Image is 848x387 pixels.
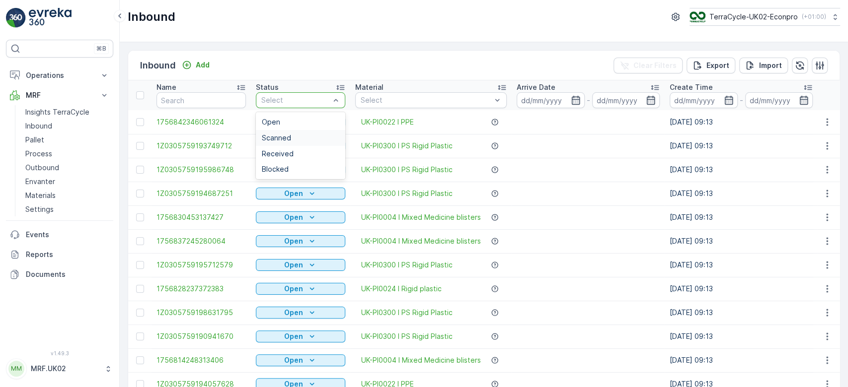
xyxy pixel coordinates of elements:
p: Open [284,308,303,318]
p: Select [361,95,491,105]
span: UK-PI0024 I Rigid plastic [361,284,442,294]
span: v 1.49.3 [6,350,113,356]
input: dd/mm/yyyy [592,92,660,108]
a: Outbound [21,161,113,175]
div: Toggle Row Selected [136,285,144,293]
button: Import [739,58,788,73]
span: UK-PI0004 I Mixed Medicine blisters [361,355,481,365]
div: Toggle Row Selected [136,190,144,197]
button: Open [256,283,345,295]
span: 1Z0305759195712579 [156,260,246,270]
button: Operations [6,65,113,85]
td: [DATE] 09:13 [665,277,818,301]
div: MM [8,361,24,377]
p: Open [284,212,303,222]
a: UK-PI0004 I Mixed Medicine blisters [361,236,481,246]
span: UK-PI0300 I PS Rigid Plastic [361,260,453,270]
a: UK-PI0004 I Mixed Medicine blisters [361,212,481,222]
p: Settings [25,204,54,214]
p: Open [284,284,303,294]
button: Open [256,235,345,247]
a: Settings [21,202,113,216]
img: logo [6,8,26,28]
button: MMMRF.UK02 [6,358,113,379]
span: 1Z0305759190941670 [156,331,246,341]
p: Open [284,189,303,198]
a: UK-PI0300 I PS Rigid Plastic [361,141,453,151]
a: Inbound [21,119,113,133]
div: Toggle Row Selected [136,356,144,364]
input: dd/mm/yyyy [670,92,738,108]
td: [DATE] 09:13 [665,134,818,158]
a: 1756842346061324 [156,117,246,127]
span: Open [262,118,280,126]
div: Toggle Row Selected [136,309,144,317]
a: 1756814248313406 [156,355,246,365]
p: Add [196,60,210,70]
p: Envanter [25,177,55,187]
a: 1756837245280064 [156,236,246,246]
a: Process [21,147,113,161]
td: [DATE] 09:13 [665,110,818,134]
div: Toggle Row Selected [136,237,144,245]
button: Open [256,354,345,366]
a: 1756830453137427 [156,212,246,222]
p: Arrive Date [517,82,555,92]
p: Insights TerraCycle [25,107,89,117]
a: 1Z0305759194687251 [156,189,246,198]
a: 1Z0305759195986748 [156,165,246,175]
button: TerraCycle-UK02-Econpro(+01:00) [690,8,840,26]
input: dd/mm/yyyy [517,92,585,108]
img: logo_light-DOdMpM7g.png [29,8,72,28]
a: 1Z0305759193749712 [156,141,246,151]
button: Open [256,188,345,199]
p: Create Time [670,82,713,92]
td: [DATE] 09:13 [665,253,818,277]
span: UK-PI0300 I PS Rigid Plastic [361,308,453,318]
button: Open [256,330,345,342]
p: Open [284,355,303,365]
p: Materials [25,191,56,200]
p: - [740,94,743,106]
p: Process [25,149,52,159]
button: Add [178,59,214,71]
p: MRF [26,90,93,100]
button: Clear Filters [614,58,683,73]
span: Scanned [262,134,291,142]
a: 1Z0305759198631795 [156,308,246,318]
p: ⌘B [96,45,106,53]
p: Events [26,230,109,240]
button: Export [687,58,735,73]
td: [DATE] 09:13 [665,205,818,229]
a: Documents [6,264,113,284]
p: Documents [26,269,109,279]
button: Open [256,307,345,319]
span: Received [262,150,294,158]
p: Status [256,82,279,92]
p: Clear Filters [633,61,677,70]
a: Materials [21,189,113,202]
p: Open [284,236,303,246]
td: [DATE] 09:13 [665,324,818,348]
p: MRF.UK02 [31,364,99,374]
p: Inbound [140,59,176,72]
p: Material [355,82,384,92]
a: UK-PI0300 I PS Rigid Plastic [361,331,453,341]
p: ( +01:00 ) [802,13,826,21]
a: Insights TerraCycle [21,105,113,119]
p: TerraCycle-UK02-Econpro [709,12,798,22]
a: 1756828237372383 [156,284,246,294]
a: UK-PI0300 I PS Rigid Plastic [361,189,453,198]
span: UK-PI0300 I PS Rigid Plastic [361,165,453,175]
